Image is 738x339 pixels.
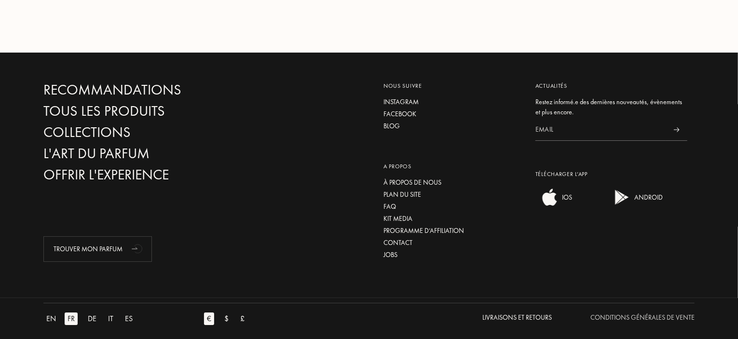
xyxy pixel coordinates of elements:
a: IT [105,312,122,325]
a: ios appIOS [535,200,572,209]
div: Restez informé.e des dernières nouveautés, évènements et plus encore. [535,97,687,117]
div: Conditions Générales de Vente [590,312,695,323]
div: Télécharger L’app [535,170,687,178]
a: ES [122,312,141,325]
div: € [204,312,214,325]
div: IT [105,312,116,325]
img: android app [613,188,632,207]
img: news_send.svg [673,127,680,132]
a: Recommandations [43,81,251,98]
a: Blog [383,121,521,131]
a: Collections [43,124,251,141]
a: Jobs [383,250,521,260]
div: Trouver mon parfum [43,236,152,262]
a: Livraisons et Retours [482,312,552,325]
div: IOS [560,188,572,207]
a: L'Art du Parfum [43,145,251,162]
a: € [204,312,221,325]
a: Kit media [383,214,521,224]
div: A propos [383,162,521,171]
div: FR [65,312,78,325]
a: Programme d’affiliation [383,226,521,236]
div: Livraisons et Retours [482,312,552,323]
a: $ [221,312,237,325]
div: animation [128,239,148,258]
a: FR [65,312,85,325]
a: Offrir l'experience [43,166,251,183]
img: ios app [540,188,560,207]
a: Plan du site [383,190,521,200]
a: À propos de nous [383,177,521,188]
a: android appANDROID [608,200,663,209]
input: Email [535,119,666,141]
a: £ [237,312,253,325]
div: Nous suivre [383,81,521,90]
div: ES [122,312,136,325]
div: Actualités [535,81,687,90]
a: Instagram [383,97,521,107]
a: Facebook [383,109,521,119]
div: ANDROID [632,188,663,207]
a: Tous les produits [43,103,251,120]
a: Conditions Générales de Vente [590,312,695,325]
div: $ [221,312,232,325]
a: DE [85,312,105,325]
a: Contact [383,238,521,248]
div: £ [237,312,247,325]
a: FAQ [383,202,521,212]
div: EN [43,312,59,325]
div: DE [85,312,99,325]
a: EN [43,312,65,325]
